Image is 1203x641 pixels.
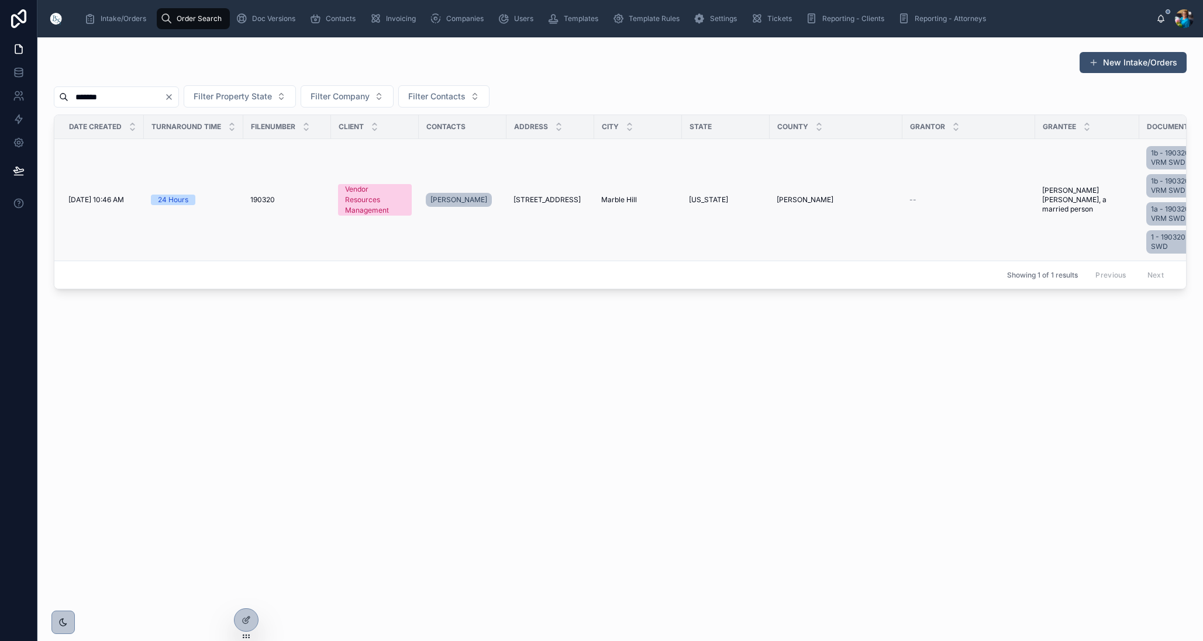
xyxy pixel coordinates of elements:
span: Reporting - Clients [822,14,884,23]
a: Settings [690,8,745,29]
span: Invoicing [386,14,416,23]
span: [STREET_ADDRESS] [513,195,581,205]
span: Reporting - Attorneys [915,14,986,23]
button: Select Button [301,85,394,108]
span: Companies [446,14,484,23]
span: Grantee [1043,122,1076,131]
span: Filter Company [311,91,370,102]
span: FileNumber [251,122,295,131]
a: 190320 [250,195,324,205]
div: 24 Hours [158,195,188,205]
div: Vendor Resources Management [345,184,405,216]
span: County [777,122,808,131]
a: Companies [426,8,492,29]
span: Tickets [767,14,792,23]
span: Contacts [426,122,466,131]
a: Marble Hill [601,195,675,205]
a: Reporting - Attorneys [895,8,994,29]
a: [PERSON_NAME] [777,195,895,205]
button: Select Button [398,85,490,108]
span: Template Rules [629,14,680,23]
span: Intake/Orders [101,14,146,23]
a: Intake/Orders [81,8,154,29]
span: Filter Contacts [408,91,466,102]
div: scrollable content [75,6,1156,32]
a: Doc Versions [232,8,304,29]
span: Showing 1 of 1 results [1007,271,1078,280]
a: -- [909,195,1028,205]
span: Client [339,122,364,131]
span: Date Created [69,122,122,131]
a: Users [494,8,542,29]
a: Contacts [306,8,364,29]
span: [US_STATE] [689,195,728,205]
a: [US_STATE] [689,195,763,205]
span: [PERSON_NAME] [430,195,487,205]
button: Clear [164,92,178,102]
a: Tickets [747,8,800,29]
span: Turnaround Time [151,122,221,131]
a: Reporting - Clients [802,8,892,29]
a: [PERSON_NAME] [426,190,499,209]
span: Users [514,14,533,23]
span: City [602,122,619,131]
span: 190320 [250,195,275,205]
span: Document [1147,122,1188,131]
span: Templates [564,14,598,23]
a: Vendor Resources Management [338,184,412,216]
span: Marble Hill [601,195,637,205]
span: State [690,122,712,131]
span: Contacts [326,14,356,23]
button: New Intake/Orders [1080,52,1187,73]
a: [DATE] 10:46 AM [68,195,137,205]
a: Template Rules [609,8,688,29]
span: -- [909,195,916,205]
a: Templates [544,8,606,29]
span: Filter Property State [194,91,272,102]
a: [STREET_ADDRESS] [513,195,587,205]
a: [PERSON_NAME] [426,193,492,207]
a: 24 Hours [151,195,236,205]
img: App logo [47,9,66,28]
span: Doc Versions [252,14,295,23]
button: Select Button [184,85,296,108]
span: Address [514,122,548,131]
span: [PERSON_NAME] [777,195,833,205]
span: Grantor [910,122,945,131]
span: Order Search [177,14,222,23]
span: [DATE] 10:46 AM [68,195,124,205]
span: Settings [710,14,737,23]
a: [PERSON_NAME] [PERSON_NAME], a married person [1042,186,1132,214]
a: Invoicing [366,8,424,29]
a: Order Search [157,8,230,29]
